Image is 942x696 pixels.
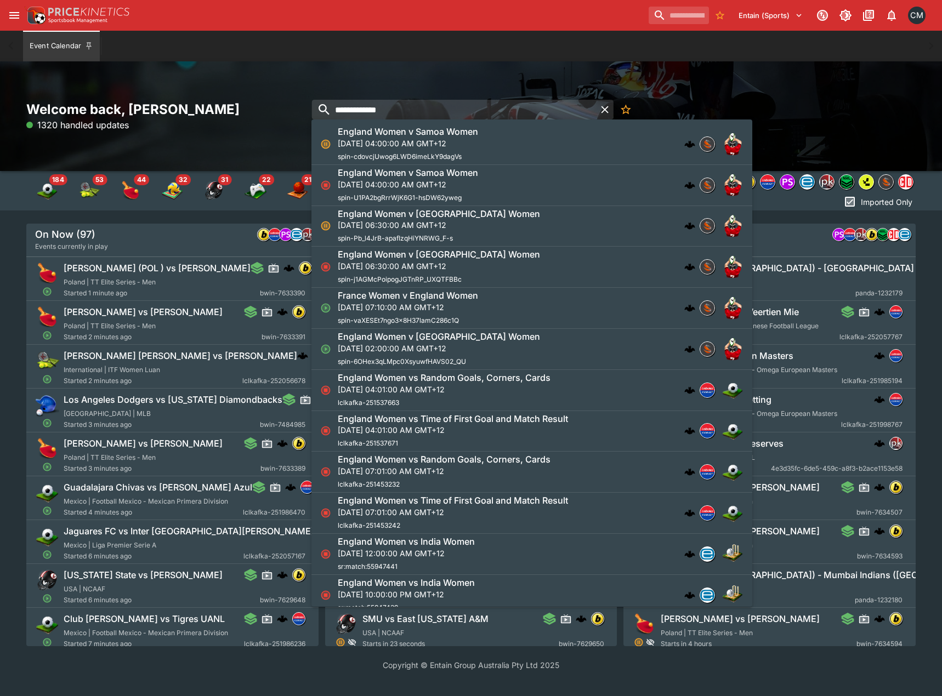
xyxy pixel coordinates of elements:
img: bwin.png [299,262,311,274]
input: search [311,100,595,119]
div: pandascore [832,228,845,241]
div: nrl [876,228,889,241]
div: lclkafka [300,481,314,494]
div: bwin [257,228,270,241]
img: table_tennis.png [35,261,59,286]
div: lclkafka [889,305,903,318]
svg: Closed [320,466,331,477]
img: cricket.png [722,584,744,606]
div: pricekinetics [889,437,903,450]
img: logo-cerberus.svg [684,139,695,150]
div: betradar [290,228,303,241]
div: cerberus [874,438,885,449]
img: tennis [78,180,100,202]
img: sportingsolutions.jpeg [700,137,714,151]
span: 44 [134,174,149,185]
svg: Open [320,344,331,355]
svg: Suspended [320,220,331,231]
img: logo-cerberus.svg [874,526,885,537]
img: bwin.png [293,437,305,449]
div: nrl [839,174,854,190]
img: logo-cerberus.svg [277,438,288,449]
img: american_football.png [35,568,59,592]
img: logo-cerberus.svg [277,569,288,580]
button: Connected to PK [813,5,832,25]
div: sportingsolutions [700,341,715,357]
h6: Los Angeles Dodgers vs [US_STATE] Diamondbacks [64,394,282,406]
img: bwin.png [866,229,878,241]
div: Cameron Matheson [908,7,926,24]
button: Cameron Matheson [905,3,929,27]
img: logo-cerberus.svg [277,306,288,317]
div: sportingsolutions [700,136,715,152]
img: soccer.png [722,502,744,524]
img: table_tennis [120,180,141,202]
p: [DATE] 12:00:00 AM GMT+12 [338,547,475,559]
img: esports [245,180,266,202]
div: bwin [889,524,903,538]
span: bwin-7629650 [558,638,604,649]
button: Event Calendar [23,31,100,61]
span: bwin-7633391 [262,332,305,343]
div: sportingsolutions [700,178,715,193]
div: lclkafka [700,505,715,521]
input: search [649,7,709,24]
img: betradar.png [899,229,911,241]
h2: Welcome back, [PERSON_NAME] [26,101,319,118]
img: logo-cerberus.svg [874,350,885,361]
svg: Closed [320,385,331,396]
div: sportingsolutions [700,259,715,275]
img: logo-cerberus.svg [684,466,695,477]
img: logo-cerberus.svg [874,306,885,317]
div: lclkafka [760,174,775,190]
div: cerberus [684,303,695,313]
img: bwin.png [591,613,603,625]
div: cerberus [684,261,695,272]
img: logo-cerberus.svg [684,507,695,518]
div: lclkafka [889,349,903,362]
div: lsports [859,174,874,190]
img: rugby_union.png [722,297,744,319]
h6: [PERSON_NAME] (POL ) vs [PERSON_NAME] [64,263,251,274]
span: Poland | TT Elite Series - Men [64,322,156,330]
span: Started 3 minutes ago [64,463,260,474]
img: pandascore.png [833,229,845,241]
img: lclkafka.png [700,424,714,438]
img: pandascore.png [280,229,292,241]
img: lclkafka.png [890,393,902,406]
img: nrl.png [839,175,854,189]
img: logo-cerberus.svg [283,263,294,273]
h6: [PERSON_NAME] vs [PERSON_NAME] [64,438,223,449]
div: cerberus [684,220,695,231]
button: Imported Only [840,193,916,210]
img: pandascore.png [780,175,795,189]
img: rugby_union.png [722,256,744,278]
img: table_tennis.png [35,305,59,329]
h6: England Women v Samoa Women [338,167,478,179]
span: lclkafka-251537671 [338,439,398,447]
span: spin-Pb_l4JrB-apafIzqHiYNRWG_F-s [338,234,453,242]
div: cerberus [684,344,695,355]
span: spin-cdovcjUwog6LWD6imeLkY9dagVs [338,152,462,161]
img: sportingsolutions.jpeg [700,178,714,192]
p: [DATE] 04:00:00 AM GMT+12 [338,179,478,190]
img: logo-cerberus.svg [297,350,308,361]
svg: Open [42,330,52,340]
div: lclkafka [843,228,856,241]
img: bwin.png [258,229,270,241]
img: soccer.png [722,420,744,442]
img: championdata.png [888,229,900,241]
p: [DATE] 04:01:00 AM GMT+12 [338,384,551,395]
h6: England Women vs Time of First Goal and Match Result [338,495,568,506]
div: cerberus [684,466,695,477]
h6: [PERSON_NAME] [PERSON_NAME] vs [PERSON_NAME] [64,350,297,362]
span: Starts in 4 hours [661,507,856,518]
span: International | ITF Women Luan [64,366,160,374]
span: bwin-7629648 [260,595,305,606]
img: bwin.png [890,613,902,625]
img: logo-cerberus.svg [285,482,296,493]
img: lclkafka.png [700,506,714,520]
div: Event type filters [738,171,916,193]
span: lclkafka-251537663 [338,398,399,407]
img: logo-cerberus.svg [684,344,695,355]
